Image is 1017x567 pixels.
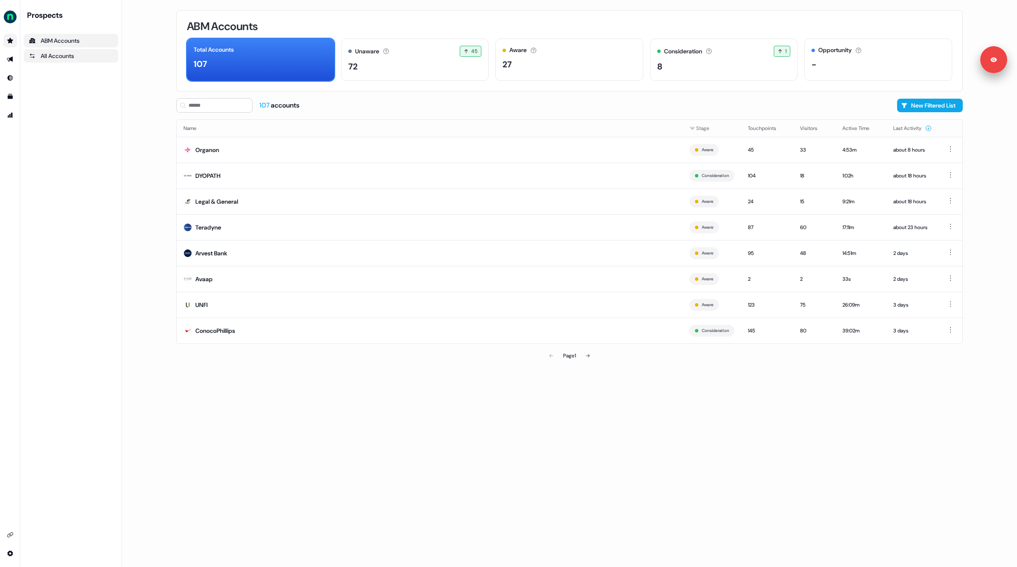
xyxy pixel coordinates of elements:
a: Go to outbound experience [3,53,17,66]
span: 107 [259,101,271,110]
div: 95 [748,249,786,257]
a: Go to integrations [3,528,17,542]
div: 3 days [893,301,932,309]
div: DYOPATH [195,171,220,180]
div: ConocoPhillips [195,326,235,335]
span: 45 [471,47,478,55]
button: Consideration [702,172,729,180]
th: Name [177,120,683,137]
div: Opportunity [818,46,852,55]
button: Consideration [702,327,729,335]
div: 2 [748,275,786,283]
div: Consideration [664,47,702,56]
div: 75 [800,301,829,309]
div: 33s [842,275,880,283]
button: Aware [702,301,713,309]
div: 45 [748,146,786,154]
button: Aware [702,249,713,257]
div: Prospects [27,10,118,20]
button: Aware [702,198,713,205]
a: Go to templates [3,90,17,103]
div: 104 [748,171,786,180]
div: Organon [195,146,219,154]
div: 2 days [893,249,932,257]
div: 8 [657,60,662,73]
div: 2 [800,275,829,283]
div: Stage [689,124,734,133]
h3: ABM Accounts [187,21,258,32]
a: Go to prospects [3,34,17,47]
div: - [811,58,817,71]
div: 3 days [893,326,932,335]
button: Touchpoints [748,121,786,136]
div: Teradyne [195,223,221,232]
div: 145 [748,326,786,335]
button: Last Activity [893,121,932,136]
div: 26:09m [842,301,880,309]
div: Avaap [195,275,213,283]
button: Aware [702,224,713,231]
div: accounts [259,101,300,110]
div: 48 [800,249,829,257]
button: Aware [702,275,713,283]
div: 80 [800,326,829,335]
button: New Filtered List [897,99,963,112]
div: about 23 hours [893,223,932,232]
a: Go to attribution [3,108,17,122]
div: Arvest Bank [195,249,227,257]
div: 14:51m [842,249,880,257]
div: 9:21m [842,197,880,206]
div: 33 [800,146,829,154]
button: Visitors [800,121,828,136]
div: 39:02m [842,326,880,335]
div: 24 [748,197,786,206]
div: Legal & General [195,197,238,206]
div: about 18 hours [893,197,932,206]
button: Aware [702,146,713,154]
div: 87 [748,223,786,232]
div: ABM Accounts [29,36,113,45]
div: Unaware [355,47,379,56]
div: 107 [194,58,207,70]
a: Go to Inbound [3,71,17,85]
a: ABM Accounts [24,34,118,47]
div: 123 [748,301,786,309]
div: UNFI [195,301,208,309]
div: 60 [800,223,829,232]
span: 1 [785,47,786,55]
div: 1:02h [842,171,880,180]
div: Page 1 [563,351,576,360]
div: 72 [348,60,358,73]
div: about 18 hours [893,171,932,180]
a: All accounts [24,49,118,63]
div: 15 [800,197,829,206]
a: Go to integrations [3,547,17,560]
div: All Accounts [29,52,113,60]
div: 18 [800,171,829,180]
div: about 8 hours [893,146,932,154]
div: 27 [503,58,512,71]
div: Aware [509,46,527,55]
div: Total Accounts [194,45,234,54]
div: 2 days [893,275,932,283]
div: 17:11m [842,223,880,232]
button: Active Time [842,121,880,136]
div: 4:53m [842,146,880,154]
